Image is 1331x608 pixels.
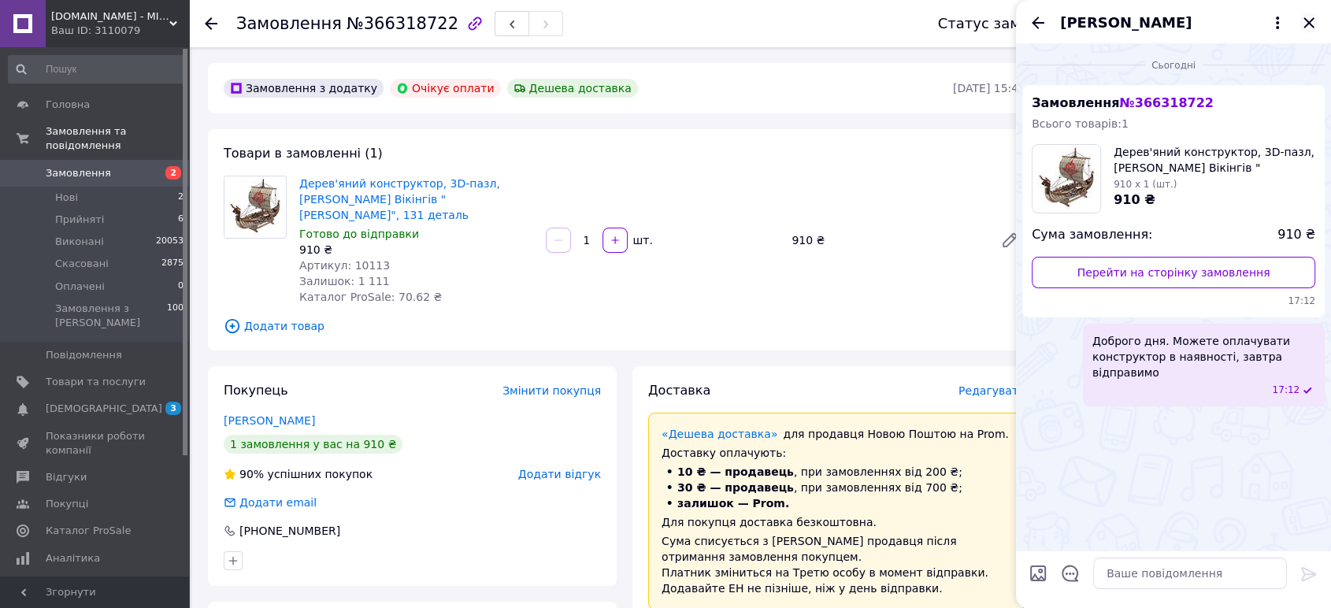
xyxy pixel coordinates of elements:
[953,82,1025,95] time: [DATE] 15:42
[662,533,1012,596] div: Сума списується з [PERSON_NAME] продавця після отримання замовлення покупцем. Платник зміниться н...
[662,428,777,440] a: «Дешева доставка»
[1119,95,1213,110] span: № 366318722
[1029,13,1047,32] button: Назад
[507,79,638,98] div: Дешева доставка
[502,384,601,397] span: Змінити покупця
[299,259,390,272] span: Артикул: 10113
[958,384,1025,397] span: Редагувати
[46,98,90,112] span: Головна
[46,348,122,362] span: Повідомлення
[662,514,1012,530] div: Для покупця доставка безкоштовна.
[347,14,458,33] span: №366318722
[994,224,1025,256] a: Редагувати
[662,464,1012,480] li: , при замовленнях від 200 ₴;
[222,495,318,510] div: Додати email
[46,524,131,538] span: Каталог ProSale
[1032,117,1129,130] span: Всього товарів: 1
[55,191,78,205] span: Нові
[390,79,501,98] div: Очікує оплати
[46,124,189,153] span: Замовлення та повідомлення
[1032,295,1315,308] span: 17:12 12.10.2025
[1060,13,1192,33] span: [PERSON_NAME]
[55,257,109,271] span: Скасовані
[46,166,111,180] span: Замовлення
[938,16,1083,32] div: Статус замовлення
[224,466,373,482] div: успішних покупок
[238,523,342,539] div: [PHONE_NUMBER]
[46,551,100,565] span: Аналітика
[224,176,286,238] img: Дерев'яний конструктор, 3D-пазл, Корабель Драккар Вікінгів "Бойовий Дракон", 131 деталь
[238,495,318,510] div: Додати email
[629,232,654,248] div: шт.
[46,402,162,416] span: [DEMOGRAPHIC_DATA]
[46,429,146,458] span: Показники роботи компанії
[46,470,87,484] span: Відгуки
[662,480,1012,495] li: , при замовленнях від 700 ₴;
[662,426,1012,442] div: для продавця Новою Поштою на Prom.
[299,177,500,221] a: Дерев'яний конструктор, 3D-пазл, [PERSON_NAME] Вікінгів "[PERSON_NAME]", 131 деталь
[1032,95,1214,110] span: Замовлення
[299,291,442,303] span: Каталог ProSale: 70.62 ₴
[1092,333,1315,380] span: Доброго дня. Можете оплачувати конструктор в наявності, завтра відправимо
[165,166,181,180] span: 2
[299,242,533,258] div: 910 ₴
[156,235,184,249] span: 20053
[1032,226,1152,244] span: Сума замовлення:
[1032,257,1315,288] a: Перейти на сторінку замовлення
[161,257,184,271] span: 2875
[167,302,184,330] span: 100
[46,497,88,511] span: Покупці
[178,213,184,227] span: 6
[178,280,184,294] span: 0
[677,465,794,478] span: 10 ₴ — продавець
[51,9,169,24] span: Miratoys.com.ua - МІРАТОЙС
[1060,563,1081,584] button: Відкрити шаблони відповідей
[1114,192,1155,207] span: 910 ₴
[224,79,384,98] div: Замовлення з додатку
[224,435,402,454] div: 1 замовлення у вас на 910 ₴
[224,414,315,427] a: [PERSON_NAME]
[55,213,104,227] span: Прийняті
[1060,13,1287,33] button: [PERSON_NAME]
[1114,179,1177,190] span: 910 x 1 (шт.)
[648,383,710,398] span: Доставка
[55,235,104,249] span: Виконані
[1299,13,1318,32] button: Закрити
[299,228,419,240] span: Готово до відправки
[1145,59,1202,72] span: Сьогодні
[51,24,189,38] div: Ваш ID: 3110079
[236,14,342,33] span: Замовлення
[1033,145,1100,213] img: 6849371335_w100_h100_derevyannyj-konstruktor-3d-pazl.jpg
[239,468,264,480] span: 90%
[662,445,1012,461] div: Доставку оплачують:
[46,375,146,389] span: Товари та послуги
[518,468,601,480] span: Додати відгук
[1272,384,1299,397] span: 17:12 12.10.2025
[55,280,105,294] span: Оплачені
[677,481,794,494] span: 30 ₴ — продавець
[8,55,185,83] input: Пошук
[677,497,789,510] span: залишок — Prom.
[224,383,288,398] span: Покупець
[55,302,167,330] span: Замовлення з [PERSON_NAME]
[224,146,383,161] span: Товари в замовленні (1)
[165,402,181,415] span: 3
[1114,144,1315,176] span: Дерев'яний конструктор, 3D-пазл, [PERSON_NAME] Вікінгів "[PERSON_NAME]", 131 деталь
[205,16,217,32] div: Повернутися назад
[1022,57,1325,72] div: 12.10.2025
[178,191,184,205] span: 2
[785,229,988,251] div: 910 ₴
[299,275,390,287] span: Залишок: 1 111
[224,317,1025,335] span: Додати товар
[1277,226,1315,244] span: 910 ₴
